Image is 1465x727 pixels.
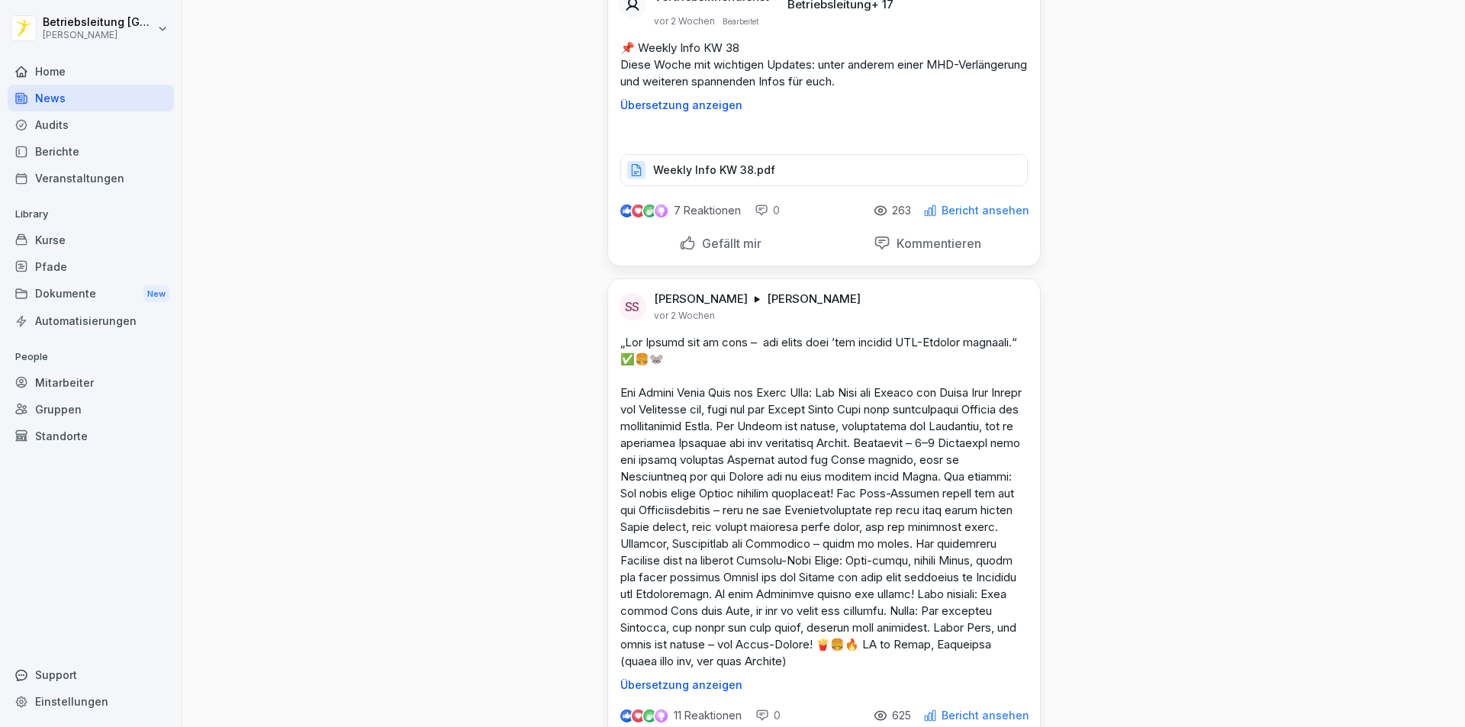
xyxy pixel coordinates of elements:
[620,167,1028,182] a: Weekly Info KW 38.pdf
[8,165,174,191] a: Veranstaltungen
[654,291,748,307] p: [PERSON_NAME]
[8,280,174,308] div: Dokumente
[643,709,656,722] img: celebrate
[8,345,174,369] p: People
[633,710,644,722] img: love
[8,202,174,227] p: Library
[620,679,1028,691] p: Übersetzung anzeigen
[620,40,1028,90] p: 📌 Weekly Info KW 38 Diese Woche mit wichtigen Updates: unter anderem einer MHD-Verlängerung und w...
[755,203,780,218] div: 0
[755,708,781,723] div: 0
[890,236,981,251] p: Kommentieren
[8,423,174,449] a: Standorte
[143,285,169,303] div: New
[674,204,741,217] p: 7 Reaktionen
[892,204,911,217] p: 263
[8,111,174,138] a: Audits
[942,709,1029,722] p: Bericht ansehen
[8,688,174,715] a: Einstellungen
[767,291,861,307] p: [PERSON_NAME]
[620,99,1028,111] p: Übersetzung anzeigen
[653,162,775,178] p: Weekly Info KW 38.pdf
[674,709,742,722] p: 11 Reaktionen
[654,15,715,27] p: vor 2 Wochen
[942,204,1029,217] p: Bericht ansehen
[723,15,758,27] p: Bearbeitet
[892,709,911,722] p: 625
[620,334,1028,670] p: „Lor Ipsumd sit am cons – adi elits doei ’tem incidid UTL-Etdolor magnaali.“ ✅🍔🐭 Eni Admini Venia...
[620,709,633,722] img: like
[8,369,174,396] a: Mitarbeiter
[654,310,715,322] p: vor 2 Wochen
[8,138,174,165] a: Berichte
[8,253,174,280] a: Pfade
[619,293,646,320] div: SS
[8,661,174,688] div: Support
[655,709,668,722] img: inspiring
[8,85,174,111] a: News
[643,204,656,217] img: celebrate
[8,396,174,423] a: Gruppen
[620,204,633,217] img: like
[8,280,174,308] a: DokumenteNew
[43,16,154,29] p: Betriebsleitung [GEOGRAPHIC_DATA]
[633,205,644,217] img: love
[43,30,154,40] p: [PERSON_NAME]
[655,204,668,217] img: inspiring
[8,58,174,85] a: Home
[8,227,174,253] a: Kurse
[696,236,761,251] p: Gefällt mir
[8,307,174,334] a: Automatisierungen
